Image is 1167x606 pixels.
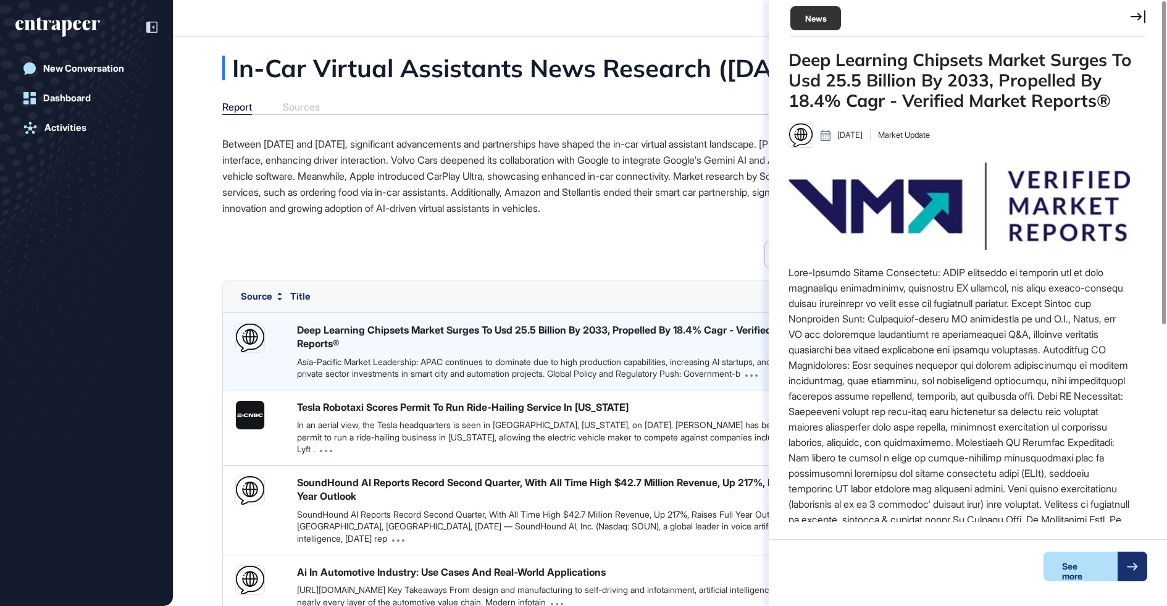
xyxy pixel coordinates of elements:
[15,56,157,81] a: New Conversation
[44,122,86,133] div: Activities
[1044,552,1147,581] a: See more
[15,86,157,111] a: Dashboard
[236,566,264,594] img: placeholder.png
[1044,552,1118,581] div: See more
[15,17,100,37] div: entrapeer-logo
[236,401,264,429] img: cnbc.png
[788,49,1147,111] div: Deep Learning Chipsets Market Surges To Usd 25.5 Billion By 2033, Propelled By 18.4% Cagr - Verif...
[222,56,1035,80] div: In-Car Virtual Assistants News Research ([DATE]–[DATE])
[821,129,863,141] div: [DATE]
[290,290,311,302] span: Title
[236,476,264,505] img: placeholder.png
[297,565,606,579] div: Ai In Automotive Industry: Use Cases And Real-World Applications
[241,292,282,301] button: Source
[870,129,930,141] div: Market Update
[236,324,264,352] img: placeholder.png
[297,476,830,503] div: SoundHound AI Reports Record Second Quarter, With All Time High $42.7 Million Revenue, Up 217%, R...
[788,162,1130,250] img: cb96b4921336b5236f7d10210c265d54
[43,63,124,74] div: New Conversation
[15,116,157,140] a: Activities
[222,101,252,113] div: Report
[241,292,272,301] span: Source
[297,508,830,545] div: SoundHound AI Reports Record Second Quarter, With All Time High $42.7 Million Revenue, Up 217%, R...
[789,124,813,147] img: placeholder.png
[43,93,91,104] div: Dashboard
[297,419,830,455] div: In an aerial view, the Tesla headquarters is seen in [GEOGRAPHIC_DATA], [US_STATE], on [DATE]. [P...
[297,356,830,380] div: Asia-Pacific Market Leadership: APAC continues to dominate due to high production capabilities, i...
[222,136,1118,216] p: Between [DATE] and [DATE], significant advancements and partnerships have shaped the in-car virtu...
[297,323,830,351] div: Deep Learning Chipsets Market Surges To Usd 25.5 Billion By 2033, Propelled By 18.4% Cagr - Verif...
[297,400,629,414] div: Tesla Robotaxi Scores Permit To Run Ride-Hailing Service In [US_STATE]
